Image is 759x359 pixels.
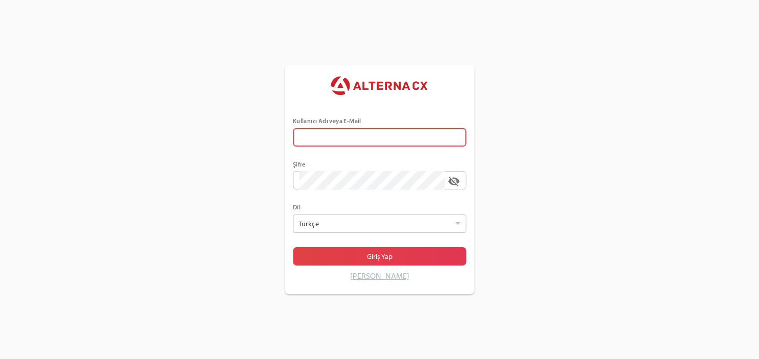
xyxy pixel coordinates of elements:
[293,247,466,266] button: Giriş Yap
[328,73,432,98] img: logo-lg.png
[448,175,460,187] i: visibility_off
[293,161,466,168] div: Şifre
[293,204,466,211] div: Dil
[367,250,393,262] span: Giriş Yap
[350,271,409,281] a: [PERSON_NAME]
[293,117,466,125] div: Kullanıcı Adı veya E-Mail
